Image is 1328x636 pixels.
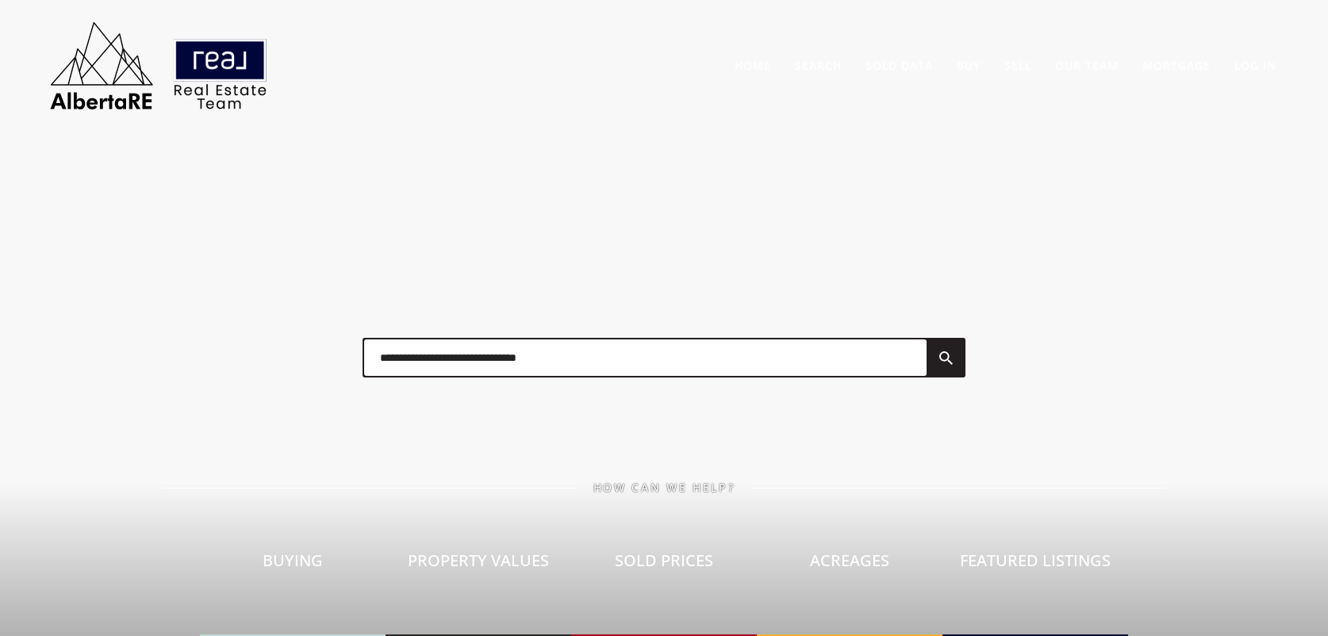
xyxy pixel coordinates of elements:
[960,550,1111,571] span: Featured Listings
[810,550,889,571] span: Acreages
[1004,58,1031,73] a: Sell
[263,550,323,571] span: Buying
[795,58,842,73] a: Search
[571,494,757,636] a: Sold Prices
[386,494,571,636] a: Property Values
[866,58,933,73] a: Sold Data
[1142,58,1211,73] a: Mortgage
[615,550,713,571] span: Sold Prices
[40,16,278,115] img: AlbertaRE Real Estate Team | Real Broker
[735,58,771,73] a: Home
[757,494,942,636] a: Acreages
[957,58,981,73] a: Buy
[408,550,549,571] span: Property Values
[942,494,1128,636] a: Featured Listings
[200,494,386,636] a: Buying
[1234,58,1276,73] a: Log In
[1055,58,1119,73] a: Our Team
